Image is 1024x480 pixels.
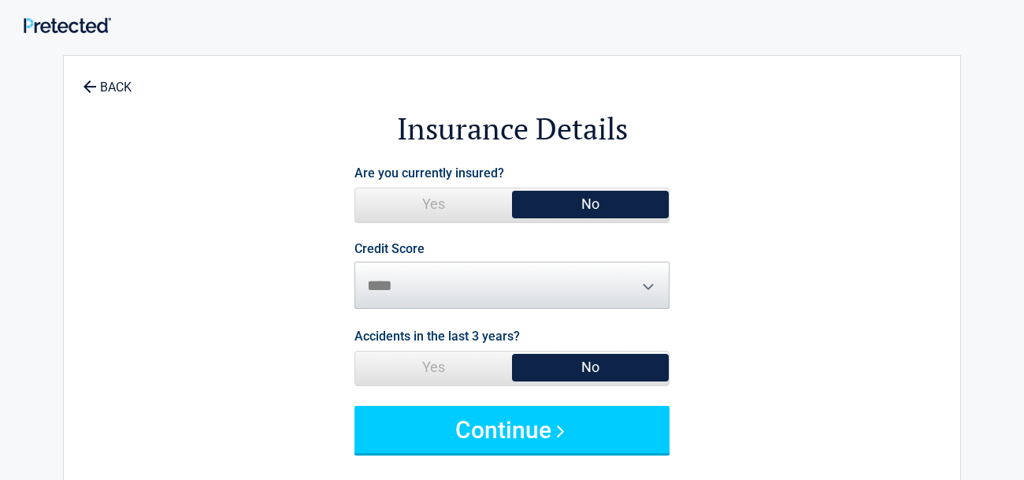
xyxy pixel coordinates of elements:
[512,352,669,383] span: No
[354,406,670,453] button: Continue
[355,188,512,220] span: Yes
[354,162,504,184] label: Are you currently insured?
[24,17,111,33] img: Main Logo
[354,326,520,347] label: Accidents in the last 3 years?
[355,352,512,383] span: Yes
[512,188,669,220] span: No
[80,66,135,94] a: BACK
[354,243,425,255] label: Credit Score
[150,109,874,149] h2: Insurance Details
